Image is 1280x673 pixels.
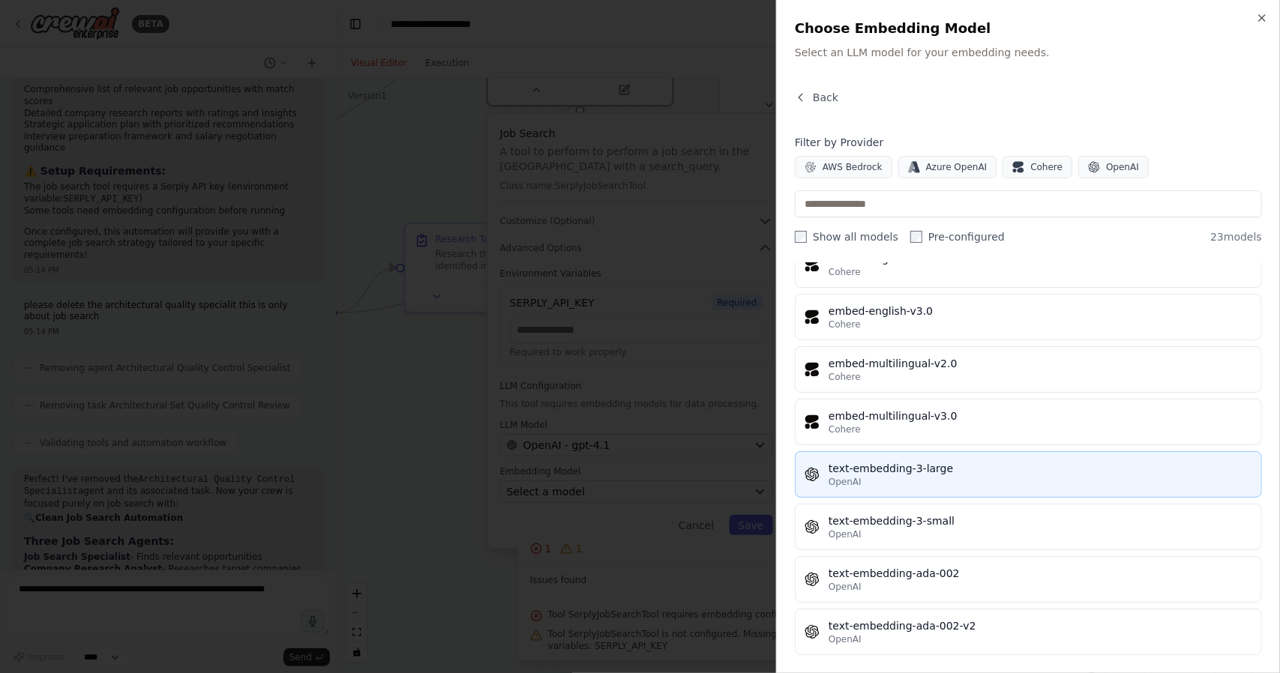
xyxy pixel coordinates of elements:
h4: Filter by Provider [795,135,1262,150]
span: Cohere [1030,161,1063,173]
button: embed-english-v3.0Cohere [795,294,1262,340]
p: Select an LLM model for your embedding needs. [795,45,1262,60]
label: Pre-configured [910,229,1005,244]
input: Pre-configured [910,231,922,243]
span: Cohere [829,266,861,278]
button: text-embedding-ada-002-v2OpenAI [795,609,1262,655]
button: Azure OpenAI [898,156,997,178]
div: text-embedding-3-small [829,513,1252,528]
div: embed-multilingual-v3.0 [829,408,1252,423]
button: AWS Bedrock [795,156,892,178]
span: OpenAI [829,633,862,645]
span: OpenAI [829,581,862,593]
span: 23 models [1210,229,1262,244]
span: Cohere [829,423,861,435]
span: OpenAI [1106,161,1139,173]
div: text-embedding-ada-002-v2 [829,618,1252,633]
div: embed-multilingual-v2.0 [829,356,1252,371]
label: Show all models [795,229,898,244]
button: text-embedding-3-smallOpenAI [795,504,1262,550]
button: OpenAI [1078,156,1149,178]
div: embed-english-v3.0 [829,304,1252,319]
input: Show all models [795,231,807,243]
span: OpenAI [829,528,862,540]
div: text-embedding-ada-002 [829,566,1252,581]
button: embed-multilingual-v3.0Cohere [795,399,1262,445]
span: OpenAI [829,476,862,488]
div: text-embedding-3-large [829,461,1252,476]
span: Cohere [829,319,861,331]
button: embed-english-v2.0Cohere [795,241,1262,288]
button: text-embedding-ada-002OpenAI [795,556,1262,603]
span: AWS Bedrock [823,161,883,173]
button: Back [795,90,838,105]
span: Back [813,90,838,105]
span: Azure OpenAI [926,161,988,173]
button: Cohere [1003,156,1072,178]
button: text-embedding-3-largeOpenAI [795,451,1262,498]
button: embed-multilingual-v2.0Cohere [795,346,1262,393]
span: Cohere [829,371,861,383]
h2: Choose Embedding Model [795,18,1262,39]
